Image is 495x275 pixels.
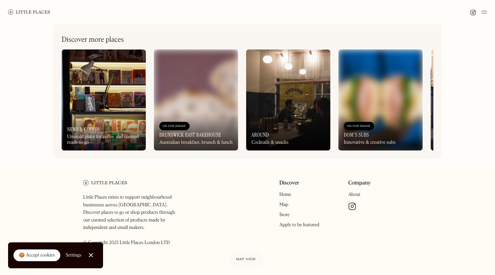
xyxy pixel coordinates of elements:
a: 🍪 Accept cookies [13,249,60,262]
a: On Our RadarDom's SubsInnovative & creative subs [338,49,423,150]
a: News & CoffeeUnusual place for coffee and curated reads to-go [62,49,146,150]
h3: News & Coffee [67,126,100,133]
a: Apply to be featured [279,222,319,227]
div: 🍪 Accept cookies [19,252,55,259]
a: Store [279,212,289,217]
a: Map view [228,252,264,267]
a: AroundCocktails & snacks [246,49,330,150]
div: On Our Radar [347,123,371,130]
a: Discover [279,180,299,186]
div: Unusual place for coffee and curated reads to-go [67,134,140,145]
span: Map view [236,257,256,261]
h3: Around [252,132,269,138]
a: Close Cookie Popup [84,248,98,262]
a: Settings [66,248,81,263]
h3: Brunswick East Bakehouse [159,132,221,138]
a: About [348,192,360,197]
div: Innovative & creative subs [344,140,396,145]
div: Australian breakfast, brunch & lunch [159,140,233,145]
a: Company [348,180,371,186]
div: Cocktails & snacks [252,140,289,145]
a: Home [279,192,291,197]
a: On Our RadarBrunswick East BakehouseAustralian breakfast, brunch & lunch [154,49,238,150]
a: Map [279,202,288,207]
div: On Our Radar [163,123,186,130]
div: Settings [66,253,81,257]
p: Little Places exists to support neighbourhood businesses across [GEOGRAPHIC_DATA]. Discover place... [83,194,182,246]
h3: Dom's Subs [344,132,369,138]
h2: Discover more places [62,36,124,44]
